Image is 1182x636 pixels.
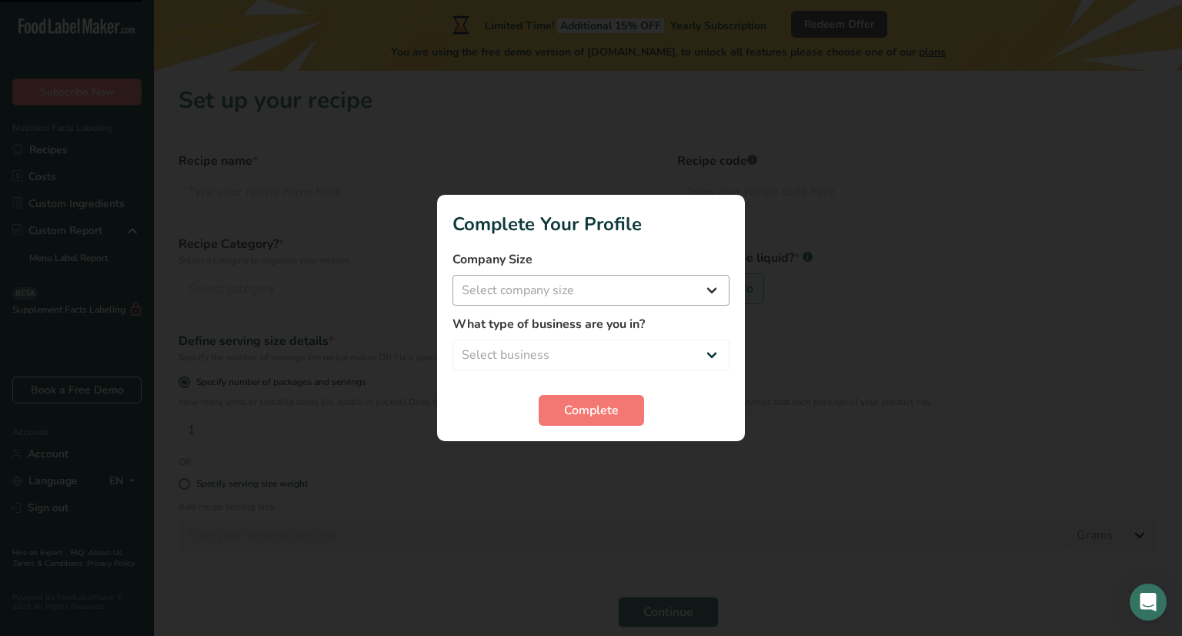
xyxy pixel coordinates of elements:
[452,315,730,333] label: What type of business are you in?
[539,395,644,426] button: Complete
[452,250,730,269] label: Company Size
[1130,584,1167,621] div: Open Intercom Messenger
[564,401,619,420] span: Complete
[452,210,730,238] h1: Complete Your Profile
